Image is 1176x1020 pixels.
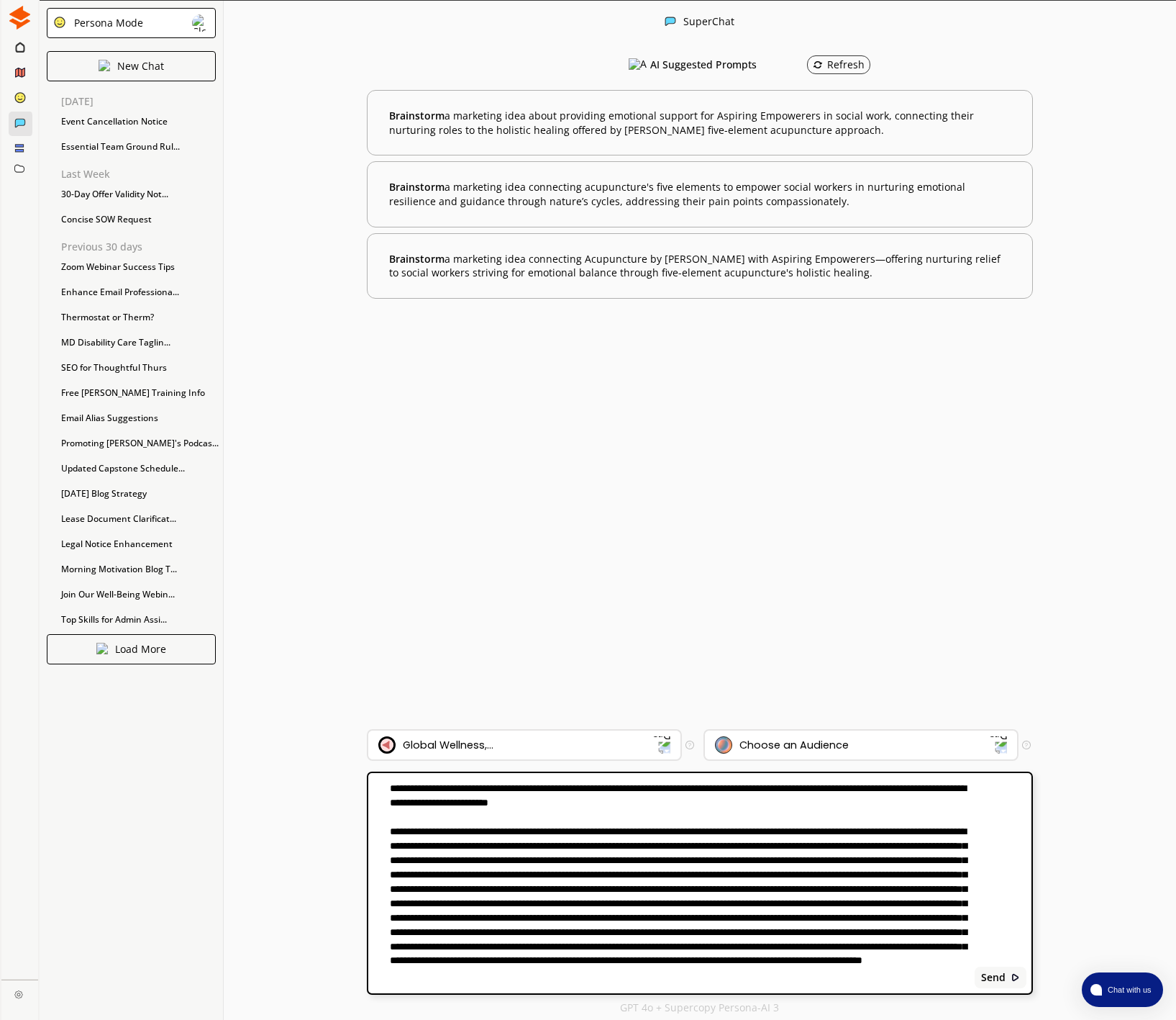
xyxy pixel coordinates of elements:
[61,96,223,107] p: [DATE]
[54,584,223,605] div: Join Our Well-Being Webin...
[54,433,223,454] div: Promoting [PERSON_NAME]'s Podcas...
[715,736,732,754] img: Audience Icon
[1082,972,1163,1007] button: atlas-launcher
[813,59,865,71] div: Refresh
[54,559,223,580] div: Morning Motivation Blog T...
[389,109,1011,137] b: a marketing idea about providing emotional support for Aspiring Empowerers in social work, connec...
[14,990,23,998] img: Close
[54,407,223,429] div: Email Alias Suggestions
[389,252,445,266] span: Brainstorm
[54,184,223,205] div: 30-Day Offer Validity Not...
[54,332,223,353] div: MD Disability Care Taglin...
[54,209,223,230] div: Concise SOW Request
[683,16,734,30] div: SuperChat
[54,281,223,303] div: Enhance Email Professiona...
[8,6,32,30] img: Close
[54,382,223,404] div: Free [PERSON_NAME] Training Info
[117,60,164,72] p: New Chat
[981,972,1006,983] b: Send
[389,252,1011,280] b: a marketing idea connecting Acupuncture by [PERSON_NAME] with Aspiring Empowerers—offering nurtur...
[1022,741,1031,749] img: Tooltip Icon
[389,180,1011,208] b: a marketing idea connecting acupuncture's five elements to empower social workers in nurturing em...
[54,458,223,479] div: Updated Capstone Schedule...
[1011,972,1021,983] img: Close
[54,609,223,631] div: Top Skills for Admin Assi...
[389,180,445,194] span: Brainstorm
[652,736,671,754] img: Dropdown Icon
[54,533,223,555] div: Legal Notice Enhancement
[54,357,223,379] div: SEO for Thoughtful Thurs
[620,1002,779,1014] p: GPT 4o + Supercopy Persona-AI 3
[1,980,38,1005] a: Close
[665,16,676,27] img: Close
[739,739,849,751] div: Choose an Audience
[989,736,1008,754] img: Dropdown Icon
[69,17,143,29] div: Persona Mode
[53,16,66,29] img: Close
[629,58,647,71] img: AI Suggested Prompts
[389,109,445,122] span: Brainstorm
[54,256,223,278] div: Zoom Webinar Success Tips
[54,483,223,505] div: [DATE] Blog Strategy
[403,739,493,751] div: Global Wellness,...
[61,241,223,253] p: Previous 30 days
[378,736,396,754] img: Brand Icon
[61,168,223,180] p: Last Week
[54,508,223,530] div: Lease Document Clarificat...
[99,60,110,71] img: Close
[650,54,757,76] h3: AI Suggested Prompts
[115,644,166,655] p: Load More
[54,136,223,158] div: Essential Team Ground Rul...
[192,14,209,32] img: Close
[54,111,223,132] div: Event Cancellation Notice
[813,60,823,70] img: Refresh
[54,307,223,328] div: Thermostat or Therm?
[1102,984,1154,996] span: Chat with us
[685,741,694,749] img: Tooltip Icon
[96,643,108,654] img: Close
